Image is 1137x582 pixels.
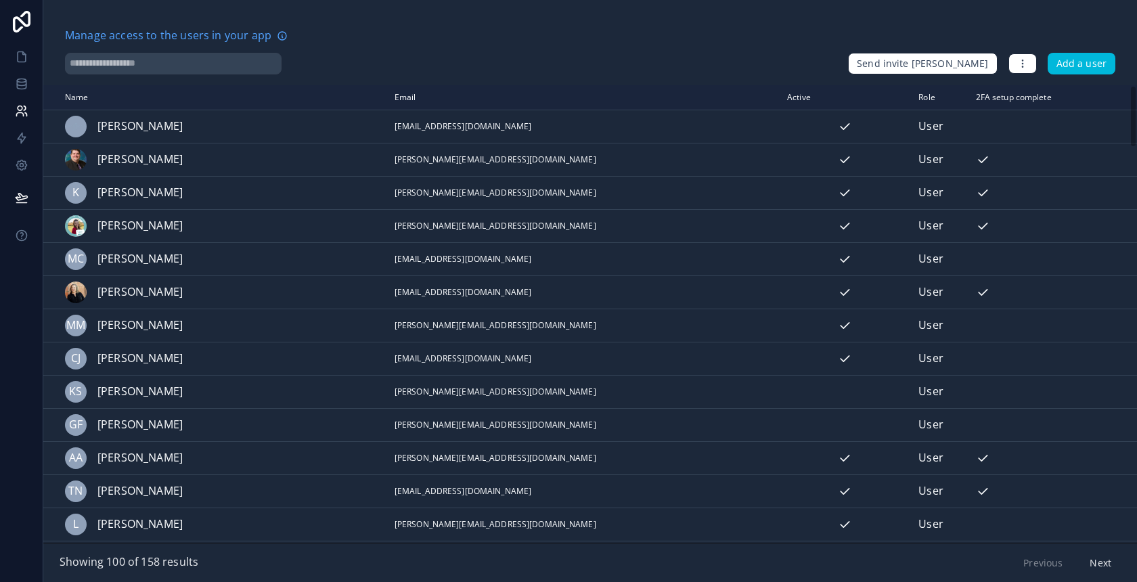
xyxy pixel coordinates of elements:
span: User [918,317,943,334]
td: [EMAIL_ADDRESS][DOMAIN_NAME] [386,275,779,309]
span: User [918,184,943,202]
span: KS [69,383,82,401]
span: [PERSON_NAME] [97,449,183,467]
span: [PERSON_NAME] [97,317,183,334]
span: MC [68,250,84,268]
button: Add a user [1048,53,1115,74]
span: User [918,118,943,135]
th: Email [386,85,779,110]
th: Name [43,85,386,110]
span: User [918,250,943,268]
td: [PERSON_NAME][EMAIL_ADDRESS][DOMAIN_NAME] [386,508,779,541]
span: [PERSON_NAME] [97,483,183,500]
span: [PERSON_NAME] [97,350,183,367]
span: [PERSON_NAME] [97,184,183,202]
th: Role [910,85,967,110]
td: [PERSON_NAME][EMAIL_ADDRESS][DOMAIN_NAME] [386,541,779,574]
span: CJ [71,350,81,367]
td: [PERSON_NAME][EMAIL_ADDRESS][DOMAIN_NAME] [386,143,779,176]
span: K [72,184,79,202]
a: Manage access to the users in your app [65,27,288,45]
button: Next [1080,552,1121,575]
span: Manage access to the users in your app [65,27,271,45]
span: [PERSON_NAME] [97,284,183,301]
span: User [918,217,943,235]
span: GF [69,416,83,434]
td: [PERSON_NAME][EMAIL_ADDRESS][DOMAIN_NAME] [386,441,779,474]
span: MM [66,317,85,334]
td: [EMAIL_ADDRESS][DOMAIN_NAME] [386,474,779,508]
span: User [918,449,943,467]
span: [PERSON_NAME] [97,416,183,434]
span: [PERSON_NAME] [97,151,183,169]
th: Active [779,85,910,110]
span: User [918,516,943,533]
td: [PERSON_NAME][EMAIL_ADDRESS][DOMAIN_NAME] [386,176,779,209]
span: [PERSON_NAME] [97,217,183,235]
span: User [918,350,943,367]
span: User [918,151,943,169]
td: [EMAIL_ADDRESS][DOMAIN_NAME] [386,242,779,275]
td: [PERSON_NAME][EMAIL_ADDRESS][DOMAIN_NAME] [386,375,779,408]
th: 2FA setup complete [968,85,1096,110]
span: AA [69,449,83,467]
span: [PERSON_NAME] [97,250,183,268]
span: User [918,284,943,301]
td: [PERSON_NAME][EMAIL_ADDRESS][DOMAIN_NAME] [386,209,779,242]
span: User [918,483,943,500]
span: [PERSON_NAME] [97,118,183,135]
span: User [918,383,943,401]
span: [PERSON_NAME] [97,383,183,401]
td: [PERSON_NAME][EMAIL_ADDRESS][DOMAIN_NAME] [386,309,779,342]
span: TN [68,483,83,500]
td: [PERSON_NAME][EMAIL_ADDRESS][DOMAIN_NAME] [386,408,779,441]
span: User [918,416,943,434]
span: L [73,516,79,533]
div: scrollable content [43,85,1137,543]
span: [PERSON_NAME] [97,516,183,533]
span: Showing 100 of 158 results [60,554,198,571]
td: [EMAIL_ADDRESS][DOMAIN_NAME] [386,342,779,375]
button: Send invite [PERSON_NAME] [848,53,998,74]
td: [EMAIL_ADDRESS][DOMAIN_NAME] [386,110,779,143]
